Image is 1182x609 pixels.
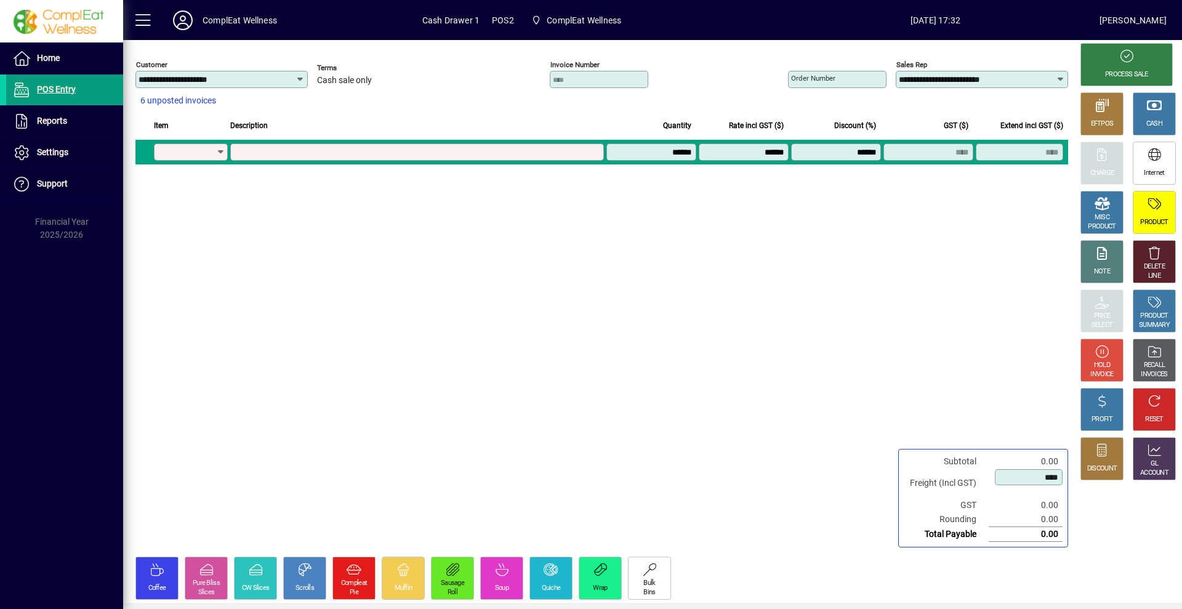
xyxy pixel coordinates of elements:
td: Rounding [904,512,989,527]
td: 0.00 [989,527,1063,542]
div: Wrap [593,584,607,593]
div: Roll [448,588,457,597]
div: PRODUCT [1140,312,1168,321]
span: Description [230,119,268,132]
td: Freight (Incl GST) [904,469,989,498]
div: ComplEat Wellness [203,10,277,30]
span: Reports [37,116,67,126]
div: PROFIT [1092,415,1112,424]
div: RESET [1145,415,1164,424]
mat-label: Customer [136,60,167,69]
span: POS Entry [37,84,76,94]
div: DISCOUNT [1087,464,1117,474]
span: 6 unposted invoices [140,94,216,107]
td: 0.00 [989,498,1063,512]
div: Compleat [341,579,367,588]
div: DELETE [1144,262,1165,272]
td: Subtotal [904,454,989,469]
div: CHARGE [1090,169,1114,178]
span: POS2 [492,10,514,30]
span: Support [37,179,68,188]
a: Reports [6,106,123,137]
span: Cash sale only [317,76,372,86]
span: Item [154,119,169,132]
span: ComplEat Wellness [526,9,626,31]
div: Pure Bliss [193,579,220,588]
td: GST [904,498,989,512]
span: Discount (%) [834,119,876,132]
div: Pie [350,588,358,597]
div: Soup [495,584,509,593]
div: GL [1151,459,1159,469]
div: INVOICE [1090,370,1113,379]
div: RECALL [1144,361,1165,370]
mat-label: Sales rep [896,60,927,69]
span: [DATE] 17:32 [771,10,1100,30]
mat-label: Invoice number [550,60,600,69]
div: SUMMARY [1139,321,1170,330]
div: LINE [1148,272,1160,281]
div: MISC [1095,213,1109,222]
div: PROCESS SALE [1105,70,1148,79]
div: Quiche [542,584,561,593]
div: Internet [1144,169,1164,178]
div: NOTE [1094,267,1110,276]
div: CW Slices [242,584,270,593]
div: Muffin [395,584,412,593]
mat-label: Order number [791,74,835,83]
span: Home [37,53,60,63]
div: INVOICES [1141,370,1167,379]
div: PRICE [1094,312,1111,321]
div: Scrolls [295,584,314,593]
a: Support [6,169,123,200]
button: 6 unposted invoices [135,90,221,112]
span: Quantity [663,119,691,132]
td: Total Payable [904,527,989,542]
div: Slices [198,588,215,597]
span: Terms [317,64,391,72]
div: EFTPOS [1091,119,1114,129]
div: Sausage [441,579,464,588]
div: PRODUCT [1088,222,1116,232]
div: Bins [643,588,655,597]
div: SELECT [1092,321,1113,330]
span: ComplEat Wellness [547,10,621,30]
div: HOLD [1094,361,1110,370]
span: GST ($) [944,119,968,132]
span: Rate incl GST ($) [729,119,784,132]
a: Settings [6,137,123,168]
td: 0.00 [989,454,1063,469]
span: Extend incl GST ($) [1000,119,1063,132]
button: Profile [163,9,203,31]
div: PRODUCT [1140,218,1168,227]
div: Bulk [643,579,655,588]
div: CASH [1146,119,1162,129]
div: [PERSON_NAME] [1100,10,1167,30]
a: Home [6,43,123,74]
span: Settings [37,147,68,157]
td: 0.00 [989,512,1063,527]
div: Coffee [148,584,166,593]
div: ACCOUNT [1140,469,1168,478]
span: Cash Drawer 1 [422,10,480,30]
